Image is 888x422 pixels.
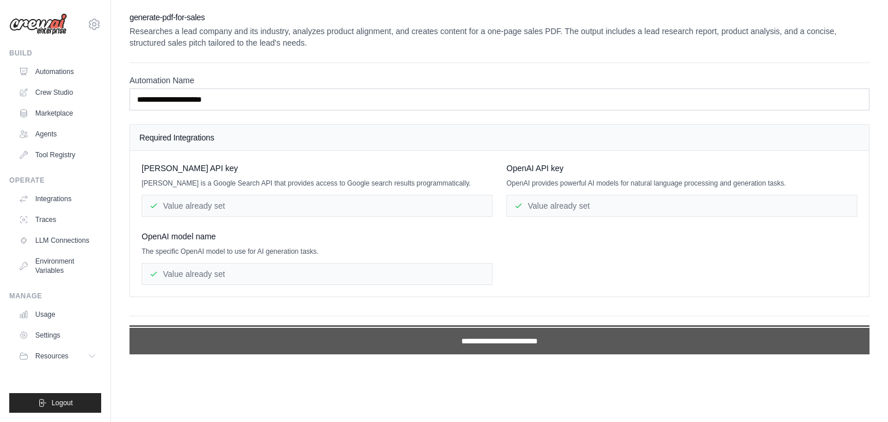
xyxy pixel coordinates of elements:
[14,252,101,280] a: Environment Variables
[51,398,73,408] span: Logout
[9,291,101,301] div: Manage
[14,305,101,324] a: Usage
[142,195,493,217] div: Value already set
[142,231,216,242] span: OpenAI model name
[139,132,860,143] h4: Required Integrations
[14,326,101,345] a: Settings
[142,162,238,174] span: [PERSON_NAME] API key
[14,125,101,143] a: Agents
[129,12,869,23] h2: generate-pdf-for-sales
[14,347,101,365] button: Resources
[129,75,869,86] label: Automation Name
[142,179,493,188] p: [PERSON_NAME] is a Google Search API that provides access to Google search results programmatically.
[14,104,101,123] a: Marketplace
[142,263,493,285] div: Value already set
[14,210,101,229] a: Traces
[9,13,67,35] img: Logo
[35,351,68,361] span: Resources
[14,231,101,250] a: LLM Connections
[9,393,101,413] button: Logout
[506,179,857,188] p: OpenAI provides powerful AI models for natural language processing and generation tasks.
[506,162,564,174] span: OpenAI API key
[506,195,857,217] div: Value already set
[9,49,101,58] div: Build
[14,146,101,164] a: Tool Registry
[14,83,101,102] a: Crew Studio
[142,247,493,256] p: The specific OpenAI model to use for AI generation tasks.
[14,190,101,208] a: Integrations
[9,176,101,185] div: Operate
[14,62,101,81] a: Automations
[129,25,869,49] p: Researches a lead company and its industry, analyzes product alignment, and creates content for a...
